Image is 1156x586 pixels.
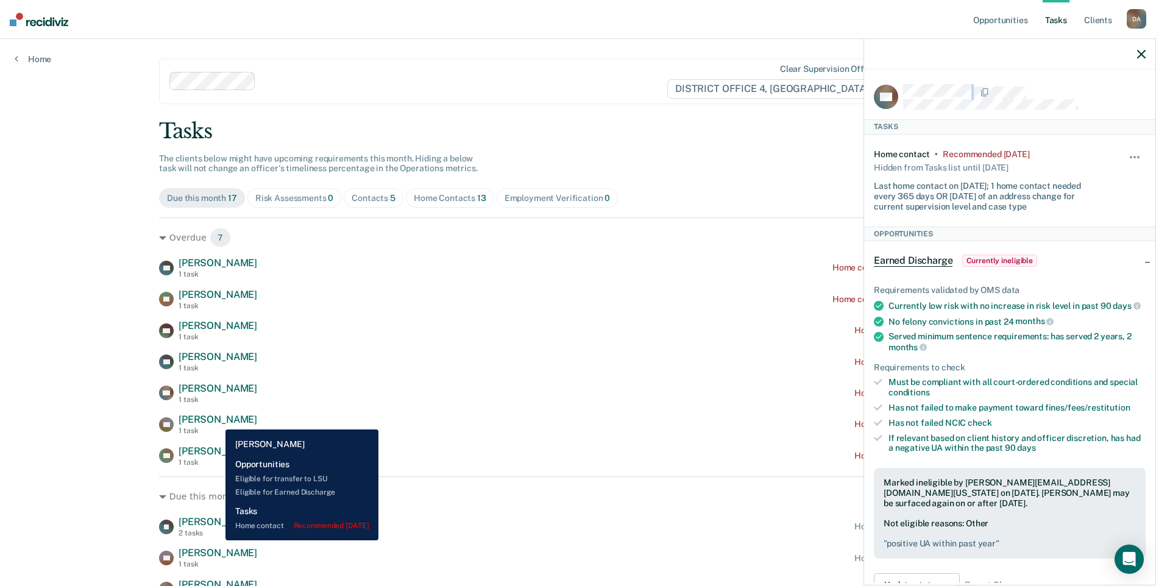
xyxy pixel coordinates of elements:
[390,193,395,203] span: 5
[962,255,1037,267] span: Currently ineligible
[179,414,257,425] span: [PERSON_NAME]
[874,362,1146,373] div: Requirements to check
[179,395,257,404] div: 1 task
[159,487,997,506] div: Due this month
[179,445,257,457] span: [PERSON_NAME]
[179,383,257,394] span: [PERSON_NAME]
[179,302,257,310] div: 1 task
[228,193,237,203] span: 17
[854,553,997,563] div: Home contact recommended [DATE]
[854,451,997,461] div: Home contact recommended [DATE]
[352,193,395,203] div: Contacts
[874,149,930,160] div: Home contact
[159,119,997,144] div: Tasks
[179,270,257,278] div: 1 task
[179,320,257,331] span: [PERSON_NAME]
[179,364,257,372] div: 1 task
[943,149,1029,160] div: Recommended 11 days ago
[854,521,997,532] div: Home contact recommended [DATE]
[1017,443,1035,453] span: days
[10,13,68,26] img: Recidiviz
[888,331,1146,352] div: Served minimum sentence requirements: has served 2 years, 2
[1015,316,1054,326] span: months
[210,228,231,247] span: 7
[167,193,237,203] div: Due this month
[888,418,1146,428] div: Has not failed NCIC
[179,333,257,341] div: 1 task
[179,289,257,300] span: [PERSON_NAME]
[15,54,51,65] a: Home
[1045,403,1130,412] span: fines/fees/restitution
[864,119,1155,134] div: Tasks
[884,478,1136,508] div: Marked ineligible by [PERSON_NAME][EMAIL_ADDRESS][DOMAIN_NAME][US_STATE] on [DATE]. [PERSON_NAME]...
[888,342,927,352] span: months
[179,426,257,435] div: 1 task
[179,458,257,467] div: 1 task
[874,176,1101,211] div: Last home contact on [DATE]; 1 home contact needed every 365 days OR [DATE] of an address change ...
[239,487,264,506] span: 10
[179,351,257,362] span: [PERSON_NAME]
[1115,545,1144,574] div: Open Intercom Messenger
[477,193,486,203] span: 13
[667,79,886,99] span: DISTRICT OFFICE 4, [GEOGRAPHIC_DATA]
[854,419,997,429] div: Home contact recommended [DATE]
[888,403,1146,413] div: Has not failed to make payment toward
[832,263,997,273] div: Home contact recommended a month ago
[179,560,257,568] div: 1 task
[1113,301,1140,311] span: days
[159,154,478,174] span: The clients below might have upcoming requirements this month. Hiding a below task will not chang...
[888,377,1146,398] div: Must be compliant with all court-ordered conditions and special
[179,257,257,269] span: [PERSON_NAME]
[605,193,610,203] span: 0
[864,241,1155,280] div: Earned DischargeCurrently ineligible
[888,387,930,397] span: conditions
[888,316,1146,327] div: No felony convictions in past 24
[888,300,1146,311] div: Currently low risk with no increase in risk level in past 90
[179,529,257,537] div: 2 tasks
[968,418,991,428] span: check
[328,193,333,203] span: 0
[874,159,1009,176] div: Hidden from Tasks list until [DATE]
[874,285,1146,295] div: Requirements validated by OMS data
[780,64,884,74] div: Clear supervision officers
[505,193,611,203] div: Employment Verification
[888,433,1146,454] div: If relevant based on client history and officer discretion, has had a negative UA within the past 90
[179,547,257,559] span: [PERSON_NAME]
[854,325,997,336] div: Home contact recommended [DATE]
[179,516,257,528] span: [PERSON_NAME]
[874,255,952,267] span: Earned Discharge
[255,193,334,203] div: Risk Assessments
[1127,9,1146,29] div: D A
[414,193,486,203] div: Home Contacts
[854,388,997,398] div: Home contact recommended [DATE]
[884,538,1136,549] pre: " positive UA within past year "
[884,518,1136,549] div: Not eligible reasons: Other
[159,228,997,247] div: Overdue
[832,294,997,305] div: Home contact recommended a month ago
[935,149,938,160] div: •
[864,227,1155,241] div: Opportunities
[854,357,997,367] div: Home contact recommended [DATE]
